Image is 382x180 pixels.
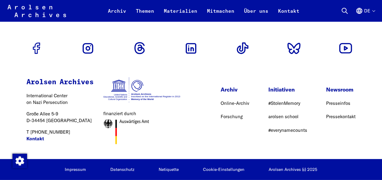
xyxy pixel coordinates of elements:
[159,7,202,22] a: Materialien
[269,166,317,173] p: Arolsen Archives (c) 2025
[284,39,304,58] a: Zum Bluesky Profil
[26,135,44,142] a: Kontakt
[326,100,350,106] a: Presseinfos
[268,127,307,133] a: #everynamecounts
[356,7,375,22] button: Deutsch, Sprachauswahl
[220,114,243,119] a: Forschung
[220,85,356,139] nav: Footer
[103,119,149,144] img: Auswärtiges Amt
[202,7,239,22] a: Mitmachen
[27,39,46,58] a: Zum Facebook Profil
[78,39,98,58] a: Zum Instagram Profil
[65,167,86,172] a: Impressum
[268,85,307,94] p: Initiativen
[65,166,244,173] nav: Rechtliches
[159,167,179,172] a: Netiquette
[103,4,304,18] nav: Primär
[103,110,181,117] figcaption: finanziert durch
[26,129,94,142] p: T [PHONE_NUMBER]
[26,92,94,106] p: International Center on Nazi Persecution
[273,7,304,22] a: Kontakt
[26,111,94,124] p: Große Allee 5-9 D-34454 [GEOGRAPHIC_DATA]
[268,114,298,119] a: arolsen school
[233,39,252,58] a: Zum Tiktok Profil
[336,39,355,58] a: Zum Youtube Profil
[220,85,249,94] p: Archiv
[12,154,27,168] img: Zustimmung ändern
[203,167,244,172] button: Cookie-Einstellungen
[239,7,273,22] a: Über uns
[326,114,356,119] a: Pressekontakt
[26,79,94,86] strong: Arolsen Archives
[131,7,159,22] a: Themen
[326,85,356,94] p: Newsroom
[110,167,134,172] a: Datenschutz
[103,7,131,22] a: Archiv
[103,77,181,102] img: UNESCO Weldokumentenerbe
[220,100,249,106] a: Online-Archiv
[130,39,149,58] a: Zum Threads Profil
[268,100,300,106] a: #StolenMemory
[181,39,201,58] a: Zum Linkedin Profil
